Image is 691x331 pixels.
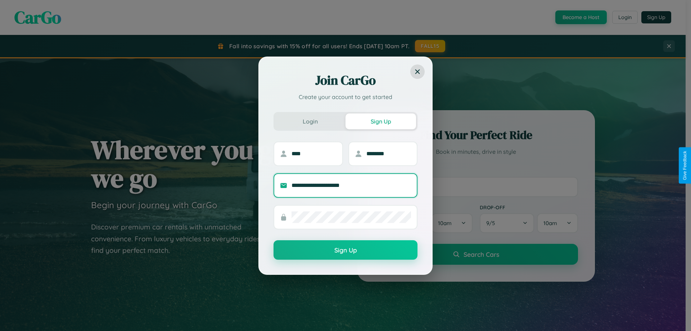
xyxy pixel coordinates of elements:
p: Create your account to get started [274,93,417,101]
button: Login [275,113,345,129]
button: Sign Up [274,240,417,260]
div: Give Feedback [682,151,687,180]
h2: Join CarGo [274,72,417,89]
button: Sign Up [345,113,416,129]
